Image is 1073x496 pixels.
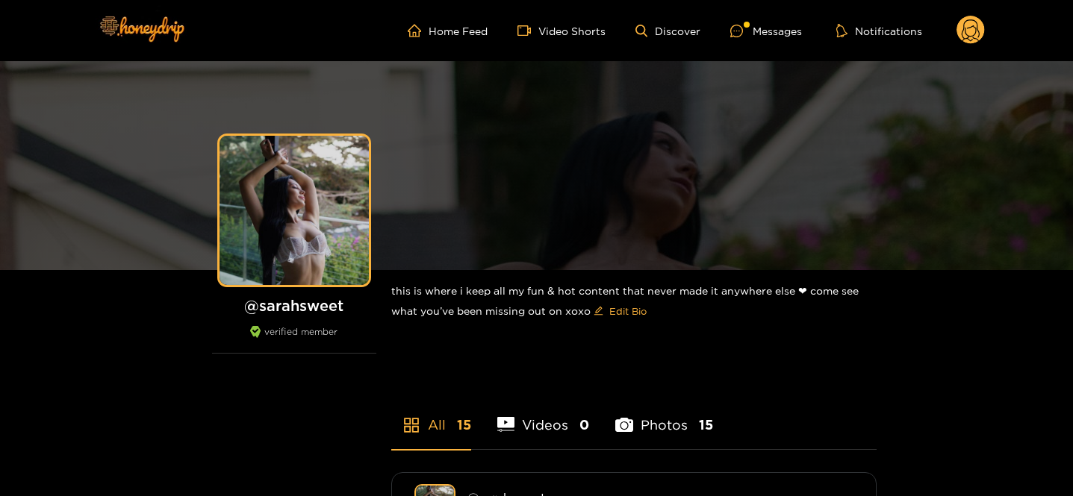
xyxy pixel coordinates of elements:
a: Discover [635,25,700,37]
span: 15 [699,415,713,434]
button: Notifications [832,23,927,38]
h1: @ sarahsweet [212,296,376,315]
span: Edit Bio [609,304,647,318]
span: home [408,24,429,37]
span: 0 [579,415,589,434]
li: All [391,382,471,449]
span: edit [594,306,603,317]
a: Home Feed [408,24,488,37]
div: Messages [730,22,802,40]
span: appstore [402,416,420,434]
li: Photos [615,382,713,449]
span: 15 [457,415,471,434]
li: Videos [497,382,590,449]
div: this is where i keep all my fun & hot content that never made it anywhere else ❤︎︎ come see what ... [391,270,877,335]
span: video-camera [517,24,538,37]
div: verified member [212,326,376,354]
a: Video Shorts [517,24,606,37]
button: editEdit Bio [591,299,650,323]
